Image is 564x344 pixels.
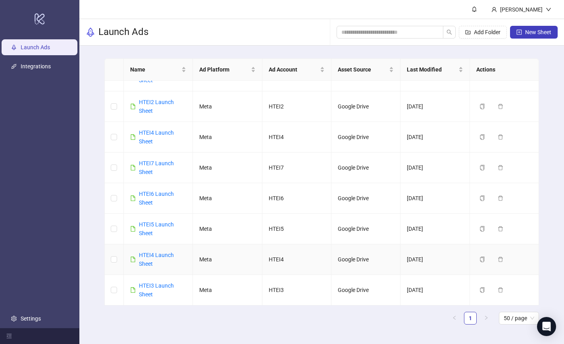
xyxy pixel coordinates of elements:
span: delete [498,195,503,201]
a: HTEI2 Launch Sheet [139,99,174,114]
td: HTEI2 [262,91,331,122]
button: New Sheet [510,26,558,39]
span: bell [472,6,477,12]
th: Last Modified [400,59,470,81]
div: Page Size [499,312,539,325]
td: Google Drive [331,275,400,305]
td: Google Drive [331,153,400,183]
button: Add Folder [459,26,507,39]
span: search [447,29,452,35]
a: HTEI4 Launch Sheet [139,252,174,267]
th: Ad Platform [193,59,262,81]
td: [DATE] [400,122,470,153]
th: Name [124,59,193,81]
td: Meta [193,91,262,122]
span: Last Modified [407,65,456,74]
span: file [130,134,136,140]
a: 1 [464,312,476,324]
span: copy [479,165,485,170]
span: file [130,104,136,109]
td: [DATE] [400,153,470,183]
span: left [452,315,457,320]
span: 50 / page [504,312,534,324]
span: right [484,315,489,320]
td: Meta [193,122,262,153]
td: HTEI5 [262,214,331,244]
h3: Launch Ads [98,26,148,39]
a: HTEI7 Launch Sheet [139,160,174,175]
span: copy [479,134,485,140]
span: Add Folder [474,29,500,35]
span: menu-fold [6,333,12,339]
span: Name [130,65,180,74]
td: HTEI4 [262,244,331,275]
a: HTEI3 Launch Sheet [139,282,174,298]
span: plus-square [516,29,522,35]
td: Google Drive [331,244,400,275]
td: Google Drive [331,214,400,244]
td: HTEI6 [262,183,331,214]
a: HTEI4 Launch Sheet [139,129,174,145]
td: Google Drive [331,91,400,122]
span: Ad Platform [199,65,249,74]
span: down [546,7,551,12]
a: Integrations [21,63,51,70]
td: [DATE] [400,275,470,305]
th: Actions [470,59,539,81]
td: [DATE] [400,214,470,244]
td: Google Drive [331,183,400,214]
td: HTEI4 [262,122,331,153]
td: Meta [193,275,262,305]
div: [PERSON_NAME] [497,5,546,14]
div: Open Intercom Messenger [537,317,556,336]
td: [DATE] [400,91,470,122]
span: New Sheet [525,29,551,35]
span: file [130,165,136,170]
button: right [480,312,493,325]
span: file [130,287,136,293]
li: Next Page [480,312,493,325]
span: copy [479,104,485,109]
a: HTEI6 Launch Sheet [139,191,174,206]
span: file [130,195,136,201]
th: Ad Account [262,59,331,81]
span: delete [498,287,503,293]
span: file [130,257,136,262]
span: copy [479,195,485,201]
td: HTEI7 [262,153,331,183]
span: user [491,7,497,12]
span: delete [498,226,503,232]
a: HTEI5 Launch Sheet [139,221,174,236]
td: Meta [193,183,262,214]
span: file [130,226,136,232]
td: Google Drive [331,122,400,153]
td: [DATE] [400,244,470,275]
span: copy [479,257,485,262]
span: Ad Account [269,65,318,74]
button: left [448,312,461,325]
th: Asset Source [331,59,400,81]
td: Meta [193,214,262,244]
span: delete [498,165,503,170]
span: copy [479,287,485,293]
a: Settings [21,315,41,322]
td: Meta [193,153,262,183]
li: Previous Page [448,312,461,325]
a: Launch Ads [21,44,50,50]
td: [DATE] [400,183,470,214]
span: delete [498,104,503,109]
td: HTEI3 [262,275,331,305]
td: Meta [193,244,262,275]
span: Asset Source [338,65,387,74]
li: 1 [464,312,477,325]
span: folder-add [465,29,471,35]
span: rocket [86,27,95,37]
span: copy [479,226,485,232]
span: delete [498,257,503,262]
span: delete [498,134,503,140]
